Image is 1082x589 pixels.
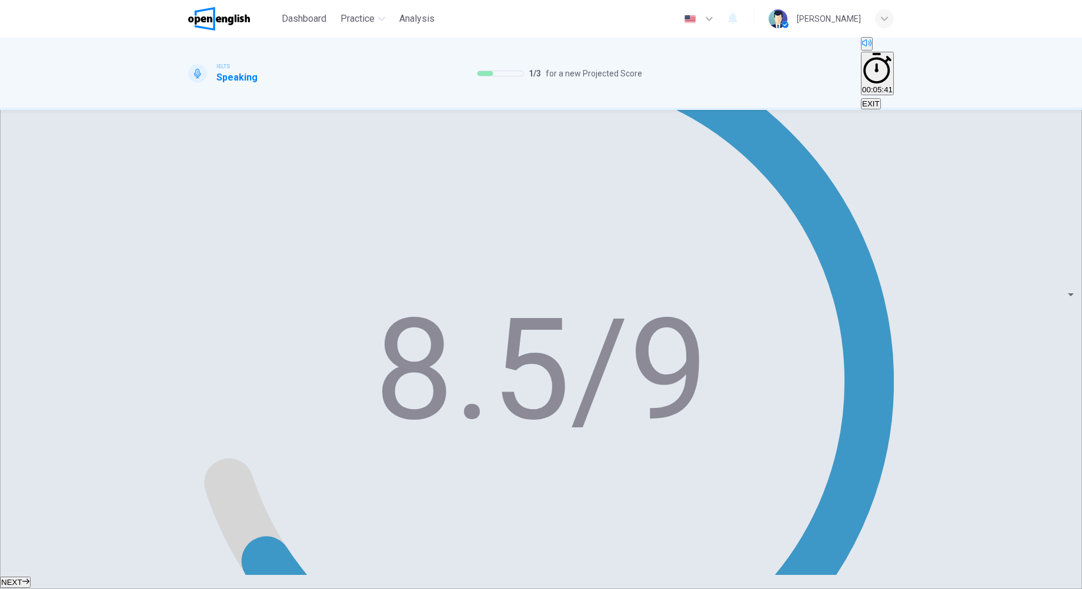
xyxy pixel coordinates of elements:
[216,71,258,85] h1: Speaking
[861,37,894,52] div: Mute
[862,99,880,108] span: EXIT
[797,12,861,26] div: [PERSON_NAME]
[529,66,541,81] span: 1 / 3
[282,12,326,26] span: Dashboard
[861,98,881,109] button: EXIT
[399,12,435,26] span: Analysis
[862,85,893,94] span: 00:05:41
[340,12,375,26] span: Practice
[1,578,22,587] span: NEXT
[769,9,787,28] img: Profile picture
[861,52,894,95] button: 00:05:41
[861,52,894,96] div: Hide
[216,62,230,71] span: IELTS
[188,7,250,31] img: OpenEnglish logo
[375,287,708,453] text: 8.5/9
[683,15,697,24] img: en
[395,8,439,29] button: Analysis
[336,8,390,29] button: Practice
[188,7,277,31] a: OpenEnglish logo
[546,66,642,81] span: for a new Projected Score
[277,8,331,29] button: Dashboard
